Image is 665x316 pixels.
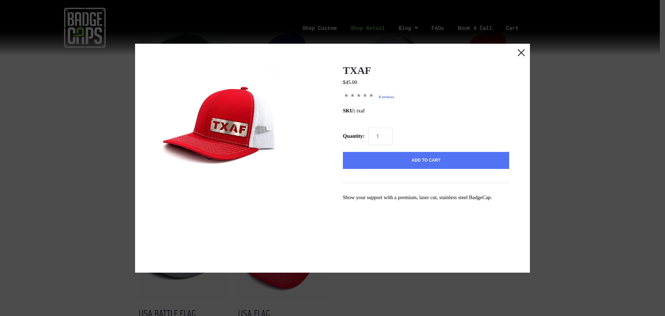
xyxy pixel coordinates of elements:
[379,95,394,99] a: 0 reviews
[343,79,357,85] span: $45.00
[357,108,365,113] span: txaf
[343,133,365,139] span: Quantity:
[343,152,509,169] button: Add to Cart
[343,108,355,113] span: SKU:
[343,65,371,76] a: TXAF
[513,44,530,61] button: Close this dialog window
[343,194,509,202] p: Show your support with a premium, laser cut, stainless steel BadgeCap.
